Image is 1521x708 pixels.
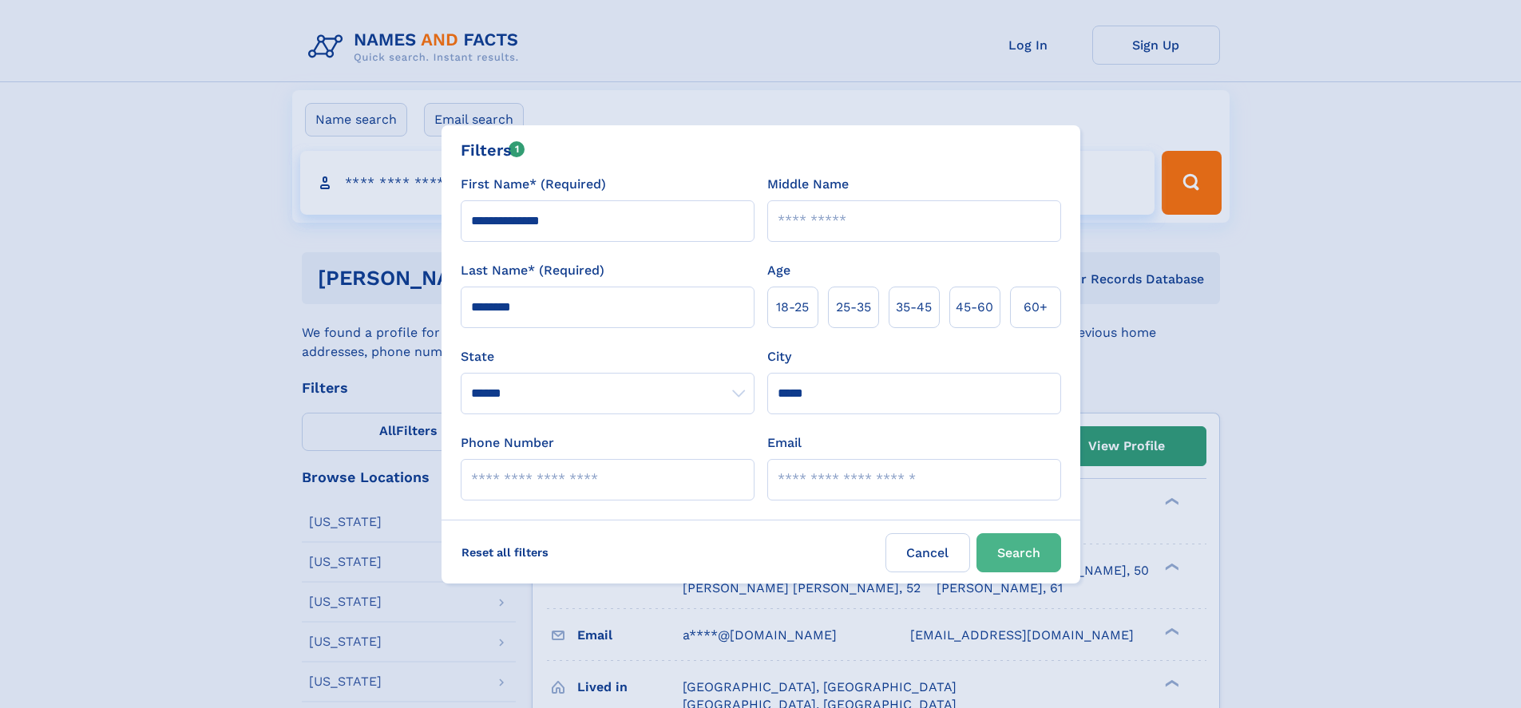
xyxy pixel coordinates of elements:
label: Last Name* (Required) [461,261,604,280]
label: Phone Number [461,433,554,453]
span: 60+ [1024,298,1048,317]
label: Middle Name [767,175,849,194]
button: Search [976,533,1061,572]
span: 25‑35 [836,298,871,317]
label: First Name* (Required) [461,175,606,194]
span: 18‑25 [776,298,809,317]
label: Cancel [885,533,970,572]
label: Reset all filters [451,533,559,572]
div: Filters [461,138,525,162]
span: 35‑45 [896,298,932,317]
span: 45‑60 [956,298,993,317]
label: Age [767,261,790,280]
label: Email [767,433,802,453]
label: City [767,347,791,366]
label: State [461,347,755,366]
